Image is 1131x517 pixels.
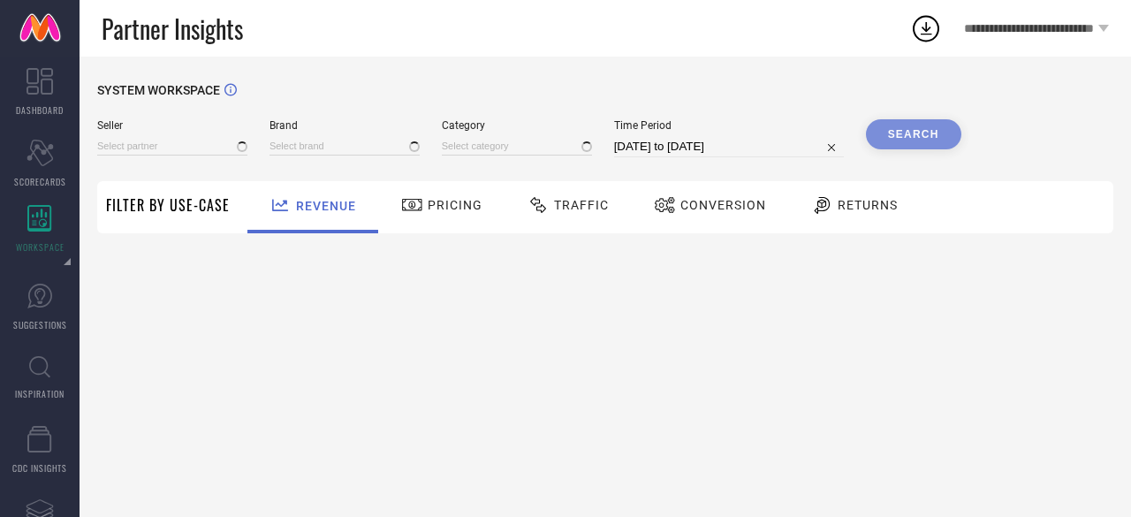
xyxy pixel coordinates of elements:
span: Traffic [554,198,609,212]
span: DASHBOARD [16,103,64,117]
span: Conversion [680,198,766,212]
span: WORKSPACE [16,240,65,254]
span: Seller [97,119,247,132]
span: Brand [269,119,420,132]
span: INSPIRATION [15,387,65,400]
input: Select time period [614,136,844,157]
span: Pricing [428,198,482,212]
span: SUGGESTIONS [13,318,67,331]
div: Open download list [910,12,942,44]
span: Filter By Use-Case [106,194,230,216]
input: Select brand [269,137,420,156]
span: Time Period [614,119,844,132]
span: CDC INSIGHTS [12,461,67,475]
span: Revenue [296,199,356,213]
input: Select partner [97,137,247,156]
span: Category [442,119,592,132]
span: SYSTEM WORKSPACE [97,83,220,97]
span: Returns [838,198,898,212]
span: Partner Insights [102,11,243,47]
span: SCORECARDS [14,175,66,188]
input: Select category [442,137,592,156]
